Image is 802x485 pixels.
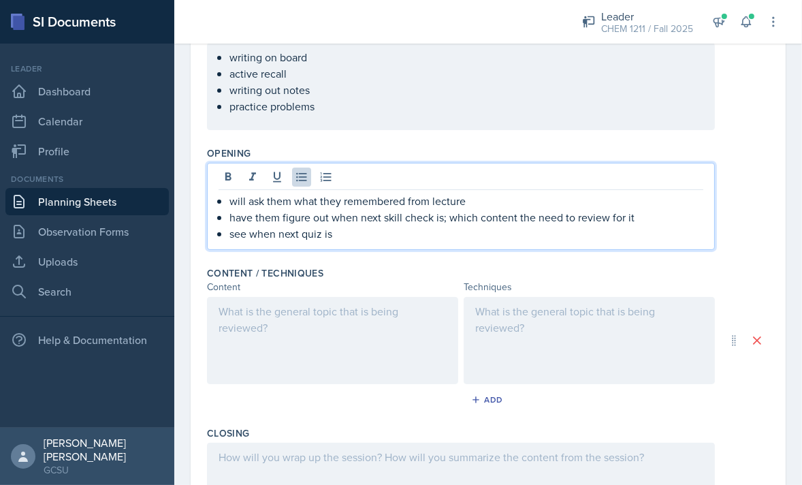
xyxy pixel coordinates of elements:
[5,138,169,165] a: Profile
[207,146,251,160] label: Opening
[474,394,503,405] div: Add
[207,280,458,294] div: Content
[601,8,693,25] div: Leader
[44,463,163,477] div: GCSU
[5,248,169,275] a: Uploads
[5,173,169,185] div: Documents
[229,225,703,242] p: see when next quiz is
[5,218,169,245] a: Observation Forms
[207,426,249,440] label: Closing
[464,280,715,294] div: Techniques
[207,266,323,280] label: Content / Techniques
[5,78,169,105] a: Dashboard
[5,326,169,354] div: Help & Documentation
[5,63,169,75] div: Leader
[5,188,169,215] a: Planning Sheets
[466,390,511,410] button: Add
[5,108,169,135] a: Calendar
[229,49,703,65] p: writing on board
[229,209,703,225] p: have them figure out when next skill check is; which content the need to review for it
[229,82,703,98] p: writing out notes
[229,98,703,114] p: practice problems
[44,436,163,463] div: [PERSON_NAME] [PERSON_NAME]
[229,65,703,82] p: active recall
[5,278,169,305] a: Search
[229,193,703,209] p: will ask them what they remembered from lecture
[601,22,693,36] div: CHEM 1211 / Fall 2025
